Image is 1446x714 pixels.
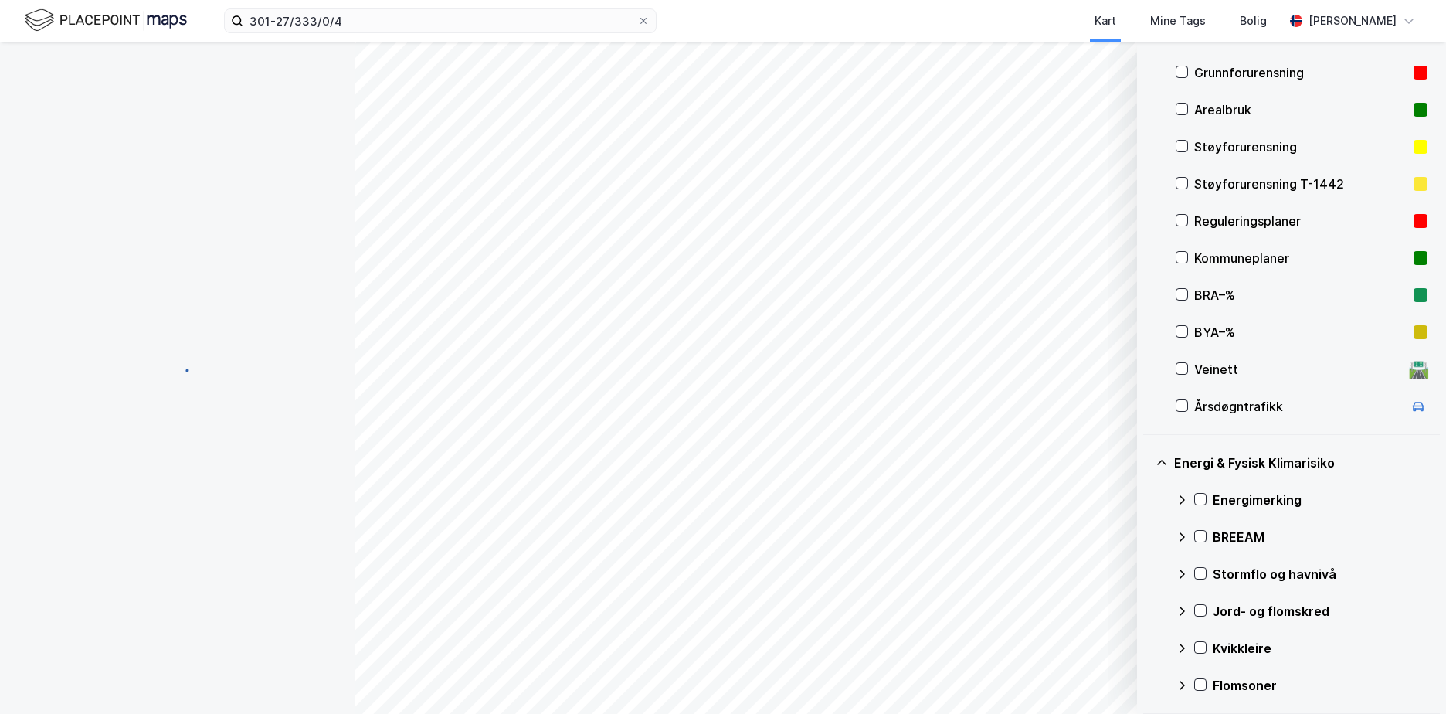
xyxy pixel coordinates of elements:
[1213,602,1427,620] div: Jord- og flomskred
[1213,639,1427,658] div: Kvikkleire
[1194,286,1407,304] div: BRA–%
[1408,359,1429,379] div: 🛣️
[1213,528,1427,546] div: BREEAM
[1240,12,1267,30] div: Bolig
[1369,640,1446,714] iframe: Chat Widget
[1309,12,1397,30] div: [PERSON_NAME]
[165,356,190,381] img: spinner.a6d8c91a73a9ac5275cf975e30b51cfb.svg
[1194,100,1407,119] div: Arealbruk
[1213,565,1427,583] div: Stormflo og havnivå
[1194,175,1407,193] div: Støyforurensning T-1442
[243,9,637,32] input: Søk på adresse, matrikkel, gårdeiere, leietakere eller personer
[1194,212,1407,230] div: Reguleringsplaner
[1174,454,1427,472] div: Energi & Fysisk Klimarisiko
[1194,397,1403,416] div: Årsdøgntrafikk
[1150,12,1206,30] div: Mine Tags
[1194,63,1407,82] div: Grunnforurensning
[1194,360,1403,379] div: Veinett
[1213,676,1427,695] div: Flomsoner
[1194,323,1407,342] div: BYA–%
[1095,12,1116,30] div: Kart
[1213,491,1427,509] div: Energimerking
[1194,249,1407,267] div: Kommuneplaner
[1194,138,1407,156] div: Støyforurensning
[25,7,187,34] img: logo.f888ab2527a4732fd821a326f86c7f29.svg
